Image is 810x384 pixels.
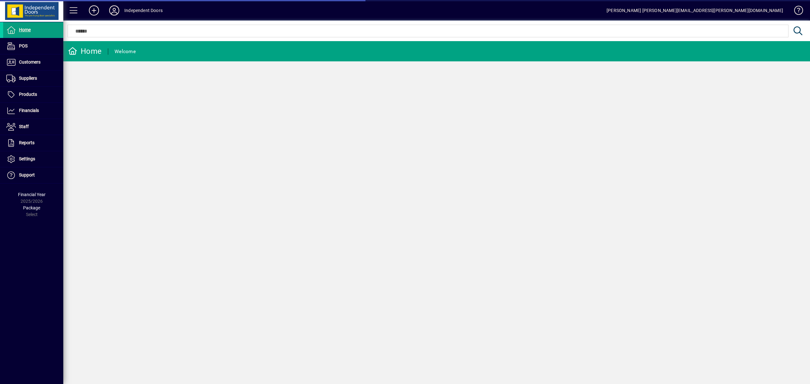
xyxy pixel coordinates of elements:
[19,27,31,32] span: Home
[19,140,34,145] span: Reports
[124,5,163,15] div: Independent Doors
[789,1,802,22] a: Knowledge Base
[3,151,63,167] a: Settings
[19,43,28,48] span: POS
[19,76,37,81] span: Suppliers
[19,59,40,65] span: Customers
[84,5,104,16] button: Add
[3,38,63,54] a: POS
[3,87,63,102] a: Products
[115,46,136,57] div: Welcome
[3,167,63,183] a: Support
[3,71,63,86] a: Suppliers
[3,103,63,119] a: Financials
[104,5,124,16] button: Profile
[3,119,63,135] a: Staff
[19,124,29,129] span: Staff
[3,135,63,151] a: Reports
[3,54,63,70] a: Customers
[19,92,37,97] span: Products
[68,46,102,56] div: Home
[19,156,35,161] span: Settings
[18,192,46,197] span: Financial Year
[23,205,40,210] span: Package
[19,172,35,177] span: Support
[607,5,783,15] div: [PERSON_NAME] [PERSON_NAME][EMAIL_ADDRESS][PERSON_NAME][DOMAIN_NAME]
[19,108,39,113] span: Financials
